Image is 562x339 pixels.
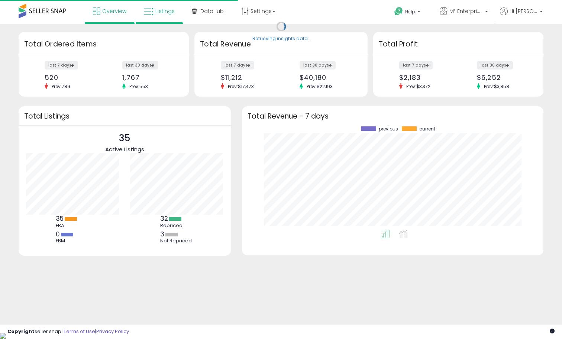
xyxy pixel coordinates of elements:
[449,7,483,15] span: M² Enterprises
[224,83,258,90] span: Prev: $17,473
[388,1,428,24] a: Help
[379,126,398,132] span: previous
[477,61,513,70] label: last 30 days
[48,83,74,90] span: Prev: 789
[24,39,183,49] h3: Total Ordered Items
[379,39,538,49] h3: Total Profit
[510,7,537,15] span: Hi [PERSON_NAME]
[160,223,194,229] div: Repriced
[56,238,89,244] div: FBM
[160,238,194,244] div: Not Repriced
[477,74,530,81] div: $6,252
[64,328,95,335] a: Terms of Use
[300,61,336,70] label: last 30 days
[300,74,354,81] div: $40,180
[105,131,144,145] p: 35
[96,328,129,335] a: Privacy Policy
[56,223,89,229] div: FBA
[45,74,98,81] div: 520
[221,74,275,81] div: $11,212
[105,145,144,153] span: Active Listings
[221,61,254,70] label: last 7 days
[403,83,434,90] span: Prev: $3,372
[399,61,433,70] label: last 7 days
[126,83,152,90] span: Prev: 553
[500,7,543,24] a: Hi [PERSON_NAME]
[122,74,176,81] div: 1,767
[303,83,336,90] span: Prev: $22,193
[102,7,126,15] span: Overview
[7,328,129,335] div: seller snap | |
[480,83,513,90] span: Prev: $3,858
[248,113,538,119] h3: Total Revenue - 7 days
[160,230,164,239] b: 3
[405,9,415,15] span: Help
[160,214,168,223] b: 32
[252,36,310,42] div: Retrieving insights data..
[394,7,403,16] i: Get Help
[200,7,224,15] span: DataHub
[200,39,362,49] h3: Total Revenue
[7,328,35,335] strong: Copyright
[122,61,158,70] label: last 30 days
[56,230,60,239] b: 0
[399,74,453,81] div: $2,183
[56,214,64,223] b: 35
[155,7,175,15] span: Listings
[45,61,78,70] label: last 7 days
[24,113,225,119] h3: Total Listings
[419,126,435,132] span: current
